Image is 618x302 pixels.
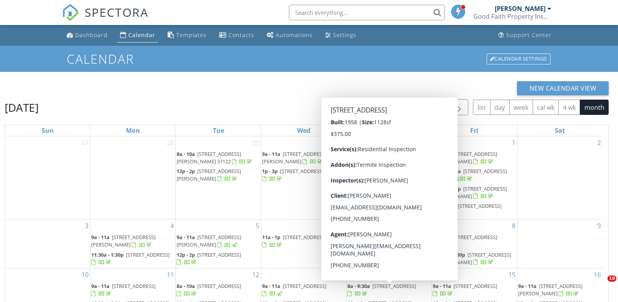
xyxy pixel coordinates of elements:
[553,125,567,136] a: Saturday
[378,168,421,175] span: [STREET_ADDRESS]
[458,202,501,209] span: [STREET_ADDRESS]
[336,136,346,149] a: Go to July 30, 2025
[262,233,345,250] a: 11a - 1p [STREET_ADDRESS]
[432,220,517,268] td: Go to August 8, 2025
[261,220,347,268] td: Go to August 6, 2025
[262,282,326,297] a: 9a - 11a [STREET_ADDRESS]
[117,28,158,43] a: Calendar
[591,275,610,294] iframe: Intercom live chat
[177,282,195,289] span: 8a - 10a
[254,220,261,232] a: Go to August 5, 2025
[262,234,326,248] a: 11a - 1p [STREET_ADDRESS]
[251,136,261,149] a: Go to July 29, 2025
[165,136,175,149] a: Go to July 28, 2025
[433,202,501,217] a: 2p - 3:30p [STREET_ADDRESS]
[580,100,609,115] button: month
[433,184,516,201] a: 11a - 12:30p [STREET_ADDRESS][PERSON_NAME]
[347,251,412,266] a: 12p - 2p [STREET_ADDRESS]
[197,282,241,289] span: [STREET_ADDRESS]
[5,136,90,220] td: Go to July 27, 2025
[177,282,241,297] a: 8a - 10a [STREET_ADDRESS]
[399,100,428,115] button: [DATE]
[177,282,260,298] a: 8a - 10a [STREET_ADDRESS]
[276,31,313,39] div: Automations
[91,251,170,266] a: 11:30a - 1:30p [STREET_ADDRESS]
[262,150,326,165] span: [STREET_ADDRESS][PERSON_NAME]
[177,234,241,248] a: 9a - 11a [STREET_ADDRESS][PERSON_NAME]
[347,251,366,258] span: 12p - 2p
[91,234,156,248] span: [STREET_ADDRESS][PERSON_NAME]
[433,168,507,182] a: 10:30a - 11a [STREET_ADDRESS][US_STATE]
[473,13,551,20] div: Good Faith Property Inspections, LLC
[433,282,497,297] a: 9a - 11a [STREET_ADDRESS]
[518,282,537,289] span: 9a - 11a
[507,268,517,281] a: Go to August 15, 2025
[67,52,551,66] h1: Calendar
[433,251,511,266] a: 12:30p - 2:30p [STREET_ADDRESS][PERSON_NAME]
[347,250,431,267] a: 12p - 2p [STREET_ADDRESS]
[347,168,375,175] span: 11a - 12:30p
[262,168,278,175] span: 1p - 3p
[176,136,261,220] td: Go to July 29, 2025
[368,251,412,258] span: [STREET_ADDRESS]
[340,220,346,232] a: Go to August 6, 2025
[176,220,261,268] td: Go to August 5, 2025
[347,233,431,250] a: 9a - 11a [STREET_ADDRESS][PERSON_NAME]
[558,100,580,115] button: 4 wk
[336,268,346,281] a: Go to August 13, 2025
[347,282,416,297] a: 8a - 9:30a [STREET_ADDRESS]
[322,28,359,43] a: Settings
[433,185,461,192] span: 11a - 12:30p
[346,136,432,220] td: Go to July 31, 2025
[433,202,455,209] span: 2p - 3:30p
[347,168,421,182] a: 11a - 12:30p [STREET_ADDRESS]
[347,150,366,157] span: 8a - 10a
[518,282,583,297] a: 9a - 11a [STREET_ADDRESS][PERSON_NAME]
[177,167,260,184] a: 12p - 2p [STREET_ADDRESS][PERSON_NAME]
[347,167,431,184] a: 11a - 12:30p [STREET_ADDRESS]
[347,282,431,298] a: 8a - 9:30a [STREET_ADDRESS]
[177,150,241,165] span: [STREET_ADDRESS] [PERSON_NAME] 37122
[495,28,555,43] a: Support Center
[433,150,516,166] a: 8a - 10a [STREET_ADDRESS][PERSON_NAME]
[262,282,280,289] span: 9a - 11a
[421,268,432,281] a: Go to August 14, 2025
[80,268,90,281] a: Go to August 10, 2025
[280,168,324,175] span: [STREET_ADDRESS]
[5,220,90,268] td: Go to August 3, 2025
[251,268,261,281] a: Go to August 12, 2025
[62,11,149,27] a: SPECTORA
[85,4,149,20] span: SPECTORA
[433,167,516,184] a: 10:30a - 11a [STREET_ADDRESS][US_STATE]
[296,125,312,136] a: Wednesday
[169,220,175,232] a: Go to August 4, 2025
[40,125,55,136] a: Sunday
[487,54,551,64] div: Calendar Settings
[262,168,324,182] a: 1p - 3p [STREET_ADDRESS]
[91,251,124,258] span: 11:30a - 1:30p
[346,220,432,268] td: Go to August 7, 2025
[165,268,175,281] a: Go to August 11, 2025
[510,220,517,232] a: Go to August 8, 2025
[473,100,491,115] button: list
[262,167,345,184] a: 1p - 3p [STREET_ADDRESS]
[91,282,156,297] a: 9a - 11a [STREET_ADDRESS]
[347,185,363,192] span: 2p - 4p
[433,234,497,248] a: 9a - 11a [STREET_ADDRESS]
[228,31,254,39] div: Contacts
[90,136,176,220] td: Go to July 28, 2025
[347,234,366,241] span: 9a - 11a
[262,150,345,166] a: 9a - 11a [STREET_ADDRESS][PERSON_NAME]
[177,234,241,248] span: [STREET_ADDRESS][PERSON_NAME]
[506,31,552,39] div: Support Center
[91,282,110,289] span: 9a - 11a
[283,282,326,289] span: [STREET_ADDRESS]
[433,185,507,200] span: [STREET_ADDRESS][PERSON_NAME]
[425,220,432,232] a: Go to August 7, 2025
[433,233,516,250] a: 9a - 11a [STREET_ADDRESS]
[433,234,451,241] span: 9a - 11a
[261,136,347,220] td: Go to July 30, 2025
[91,250,175,267] a: 11:30a - 1:30p [STREET_ADDRESS]
[126,251,170,258] span: [STREET_ADDRESS]
[211,125,226,136] a: Tuesday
